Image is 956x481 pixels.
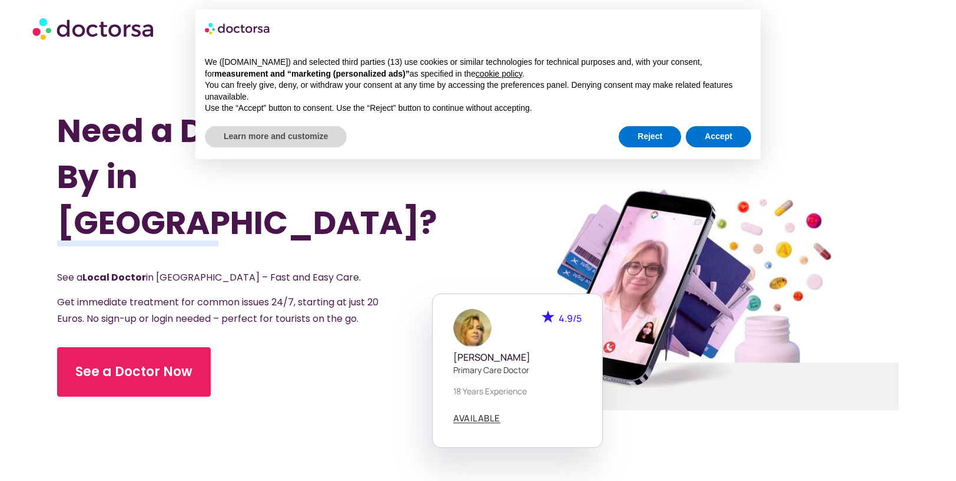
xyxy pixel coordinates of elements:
[453,385,582,397] p: 18 years experience
[453,414,500,423] a: AVAILABLE
[453,414,500,423] span: AVAILABLE
[619,126,681,147] button: Reject
[476,69,522,78] a: cookie policy
[57,108,414,246] h1: Need a Doctor Close By in [GEOGRAPHIC_DATA]?
[559,312,582,325] span: 4.9/5
[686,126,751,147] button: Accept
[57,271,361,284] span: See a in [GEOGRAPHIC_DATA] – Fast and Easy Care.
[453,364,582,376] p: Primary care doctor
[205,80,751,103] p: You can freely give, deny, or withdraw your consent at any time by accessing the preferences pane...
[82,271,146,284] strong: Local Doctor
[205,126,347,147] button: Learn more and customize
[214,69,409,78] strong: measurement and “marketing (personalized ads)”
[205,19,271,38] img: logo
[75,363,192,381] span: See a Doctor Now
[453,352,582,363] h5: [PERSON_NAME]
[57,347,211,397] a: See a Doctor Now
[205,57,751,80] p: We ([DOMAIN_NAME]) and selected third parties (13) use cookies or similar technologies for techni...
[205,103,751,114] p: Use the “Accept” button to consent. Use the “Reject” button to continue without accepting.
[57,295,379,325] span: Get immediate treatment for common issues 24/7, starting at just 20 Euros. No sign-up or login ne...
